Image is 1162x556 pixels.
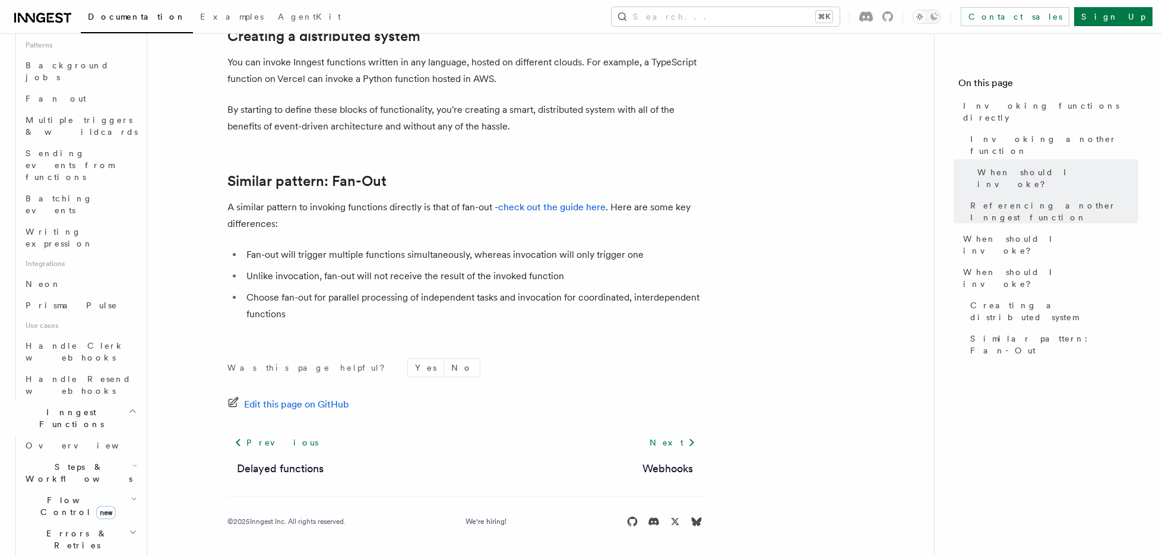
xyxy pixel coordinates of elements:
[26,194,93,215] span: Batching events
[227,199,702,232] p: A similar pattern to invoking functions directly is that of fan-out - . Here are some key differe...
[88,12,186,21] span: Documentation
[21,36,140,55] span: Patterns
[642,460,693,477] a: Webhooks
[237,460,324,477] a: Delayed functions
[21,316,140,335] span: Use cases
[21,523,140,556] button: Errors & Retries
[21,489,140,523] button: Flow Controlnew
[227,173,387,189] a: Similar pattern: Fan-Out
[444,359,480,377] button: No
[26,341,125,362] span: Handle Clerk webhooks
[21,435,140,456] a: Overview
[227,28,420,45] a: Creating a distributed system
[970,200,1138,223] span: Referencing another Inngest function
[278,12,341,21] span: AgentKit
[961,7,1069,26] a: Contact sales
[958,261,1138,295] a: When should I invoke?
[970,133,1138,157] span: Invoking another function
[26,301,118,310] span: Prisma Pulse
[26,149,114,182] span: Sending events from functions
[21,143,140,188] a: Sending events from functions
[227,102,702,135] p: By starting to define these blocks of functionality, you're creating a smart, distributed system ...
[965,328,1138,361] a: Similar pattern: Fan-Out
[642,432,702,453] a: Next
[227,396,349,413] a: Edit this page on GitHub
[26,115,138,137] span: Multiple triggers & wildcards
[21,221,140,254] a: Writing expression
[96,506,116,519] span: new
[243,268,702,285] li: Unlike invocation, fan-out will not receive the result of the invoked function
[26,441,148,450] span: Overview
[26,94,86,103] span: Fan out
[21,335,140,368] a: Handle Clerk webhooks
[243,247,702,263] li: Fan-out will trigger multiple functions simultaneously, whereas invocation will only trigger one
[466,517,506,526] a: We're hiring!
[977,166,1138,190] span: When should I invoke?
[21,527,129,551] span: Errors & Retries
[21,188,140,221] a: Batching events
[963,100,1138,124] span: Invoking functions directly
[498,201,606,213] a: check out the guide here
[21,368,140,402] a: Handle Resend webhooks
[81,4,193,33] a: Documentation
[26,279,61,289] span: Neon
[21,456,140,489] button: Steps & Workflows
[21,55,140,88] a: Background jobs
[970,333,1138,356] span: Similar pattern: Fan-Out
[408,359,444,377] button: Yes
[26,374,131,396] span: Handle Resend webhooks
[970,299,1138,323] span: Creating a distributed system
[958,95,1138,128] a: Invoking functions directly
[227,54,702,87] p: You can invoke Inngest functions written in any language, hosted on different clouds. For example...
[21,88,140,109] a: Fan out
[26,227,93,248] span: Writing expression
[963,233,1138,257] span: When should I invoke?
[21,295,140,316] a: Prisma Pulse
[244,396,349,413] span: Edit this page on GitHub
[965,295,1138,328] a: Creating a distributed system
[10,406,128,430] span: Inngest Functions
[243,289,702,323] li: Choose fan-out for parallel processing of independent tasks and invocation for coordinated, inter...
[10,402,140,435] button: Inngest Functions
[816,11,832,23] kbd: ⌘K
[26,61,109,82] span: Background jobs
[227,517,346,526] div: © 2025 Inngest Inc. All rights reserved.
[271,4,348,32] a: AgentKit
[227,432,325,453] a: Previous
[958,76,1138,95] h4: On this page
[612,7,840,26] button: Search...⌘K
[1074,7,1152,26] a: Sign Up
[965,195,1138,228] a: Referencing another Inngest function
[21,109,140,143] a: Multiple triggers & wildcards
[200,12,264,21] span: Examples
[965,128,1138,162] a: Invoking another function
[21,273,140,295] a: Neon
[958,228,1138,261] a: When should I invoke?
[227,362,393,374] p: Was this page helpful?
[913,10,941,24] button: Toggle dark mode
[21,254,140,273] span: Integrations
[21,461,132,485] span: Steps & Workflows
[973,162,1138,195] a: When should I invoke?
[21,494,131,518] span: Flow Control
[963,266,1138,290] span: When should I invoke?
[193,4,271,32] a: Examples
